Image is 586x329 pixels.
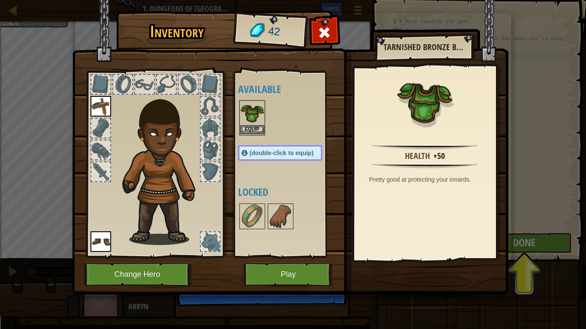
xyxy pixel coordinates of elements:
[3,27,583,34] div: Delete
[3,11,583,19] div: Sort New > Old
[3,50,583,57] div: Rename
[122,23,232,41] h1: Inventory
[238,186,339,197] h4: Locked
[238,84,339,95] h4: Available
[91,96,111,117] img: portrait.png
[269,204,293,228] img: portrait.png
[3,19,583,27] div: Move To ...
[384,42,464,52] h2: Tarnished Bronze Breastplate
[405,150,430,162] div: Health
[369,175,485,184] div: Pretty good at protecting your innards.
[244,263,333,286] button: Play
[372,144,477,150] img: hr.png
[240,125,264,134] button: Equip
[3,42,583,50] div: Sign out
[84,263,193,286] button: Change Hero
[433,150,445,162] div: +50
[3,34,583,42] div: Options
[240,101,264,125] img: portrait.png
[91,231,111,252] img: portrait.png
[3,57,583,65] div: Move To ...
[397,74,453,129] img: portrait.png
[240,204,264,228] img: portrait.png
[3,3,583,11] div: Sort A > Z
[118,87,211,245] img: raider_hair.png
[372,163,477,168] img: hr.png
[250,150,314,156] span: (double-click to equip)
[267,24,281,40] span: 42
